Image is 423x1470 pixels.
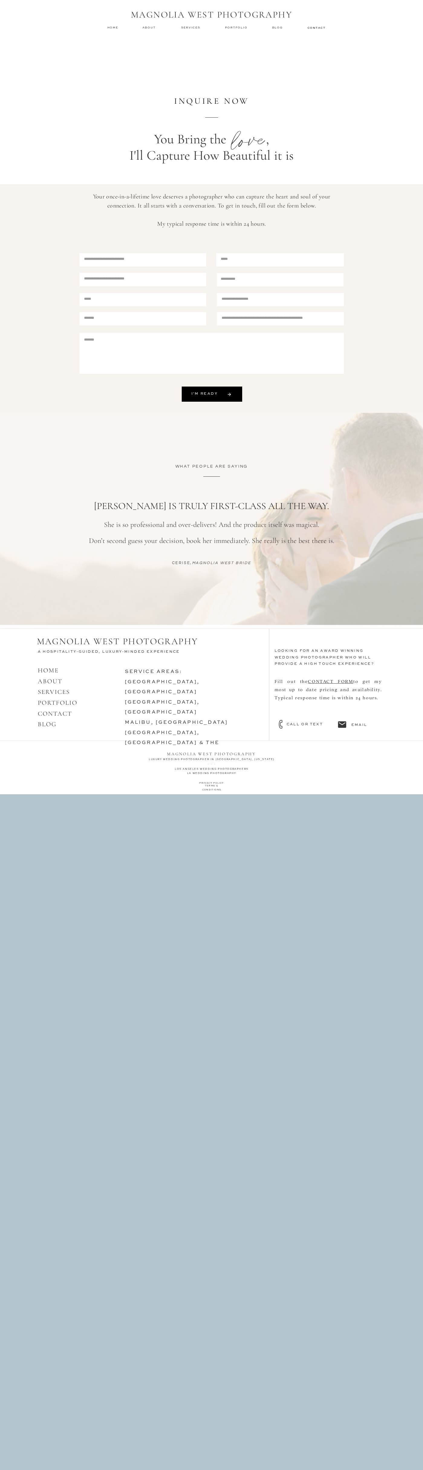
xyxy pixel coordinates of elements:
[125,700,200,715] a: [GEOGRAPHIC_DATA], [GEOGRAPHIC_DATA]
[38,699,78,707] a: PORTFOLIO
[63,499,360,512] h1: [PERSON_NAME] is truly first-class all the way.​​​​​​​
[166,750,257,755] a: magnolia west photography
[125,680,200,695] a: [GEOGRAPHIC_DATA], [GEOGRAPHIC_DATA]
[191,391,226,398] a: I'm ready
[192,561,251,565] i: MAGNOLIA WEST BRIDE
[38,688,70,696] a: SERVICES
[140,757,284,767] a: luxury wedding photographer in [GEOGRAPHIC_DATA], [US_STATE]. . .
[127,9,296,21] h1: MAGNOLIA WEST PHOTOGRAPHY
[275,648,387,674] h3: looking for an award winning WEDDING photographer who will provide a HIGH TOUCH experience?
[125,761,220,766] a: DESTINATIONS WORLDWIDE
[275,677,382,724] nav: Fill out the to get my most up to date pricing and availability. Typical response time is within ...
[37,636,206,648] h2: MAGNOLIA WEST PHOTOGRAPHY
[125,720,228,725] a: malibu, [GEOGRAPHIC_DATA]
[195,784,229,790] a: TERMS & CONDITIONS
[107,25,119,29] a: home
[161,560,262,570] p: CERISE,
[166,463,257,473] p: WHAT PEOPLE ARE SAYING
[76,521,347,544] p: She is so professional and over-delivers! And the product itself was magical. Don’t second guess ...
[140,767,284,774] h2: los angeles wedding photographers la wedding photography
[351,722,379,727] a: email
[230,118,270,156] p: love
[38,720,57,728] a: BLOG
[63,131,360,168] p: You Bring the , I'll Capture How Beautiful it is
[287,721,334,727] a: call or text
[225,25,249,30] a: Portfolio
[272,25,284,30] a: Blog
[125,730,220,756] a: [GEOGRAPHIC_DATA], [GEOGRAPHIC_DATA] & the lowcountry
[38,649,189,656] h3: A Hospitality-Guided, Luxury-Minded Experience
[140,767,284,774] a: los angeles wedding photographersla wedding photography
[166,96,258,106] h2: inquire now
[38,667,63,685] a: HOMEABOUT
[181,25,201,29] a: services
[307,26,325,29] a: contact
[38,710,72,717] a: CONTACT
[125,667,254,730] h3: service areas:
[142,25,158,30] a: about
[308,678,353,684] a: CONTACT FORM
[140,757,284,767] h2: luxury wedding photographer in [GEOGRAPHIC_DATA], [US_STATE] . . .
[78,192,345,225] p: Your once-in-a-lifetime love deserves a photographer who can capture the heart and soul of your c...
[199,782,225,787] a: PRIVACY POLICY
